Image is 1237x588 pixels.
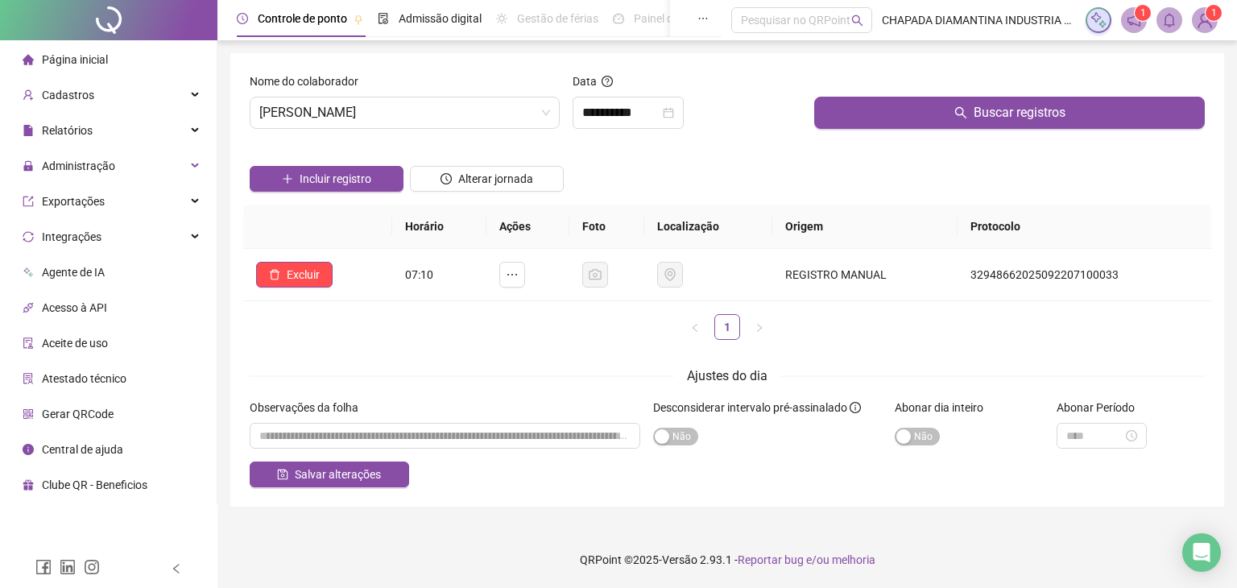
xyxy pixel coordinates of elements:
[23,479,34,491] span: gift
[35,559,52,575] span: facebook
[378,13,389,24] span: file-done
[42,230,101,243] span: Integrações
[486,205,569,249] th: Ações
[42,372,126,385] span: Atestado técnico
[23,408,34,420] span: qrcode
[42,478,147,491] span: Clube QR - Beneficios
[1206,5,1222,21] sup: Atualize o seu contato no menu Meus Dados
[410,174,564,187] a: Alterar jornada
[974,103,1065,122] span: Buscar registros
[895,399,994,416] label: Abonar dia inteiro
[814,97,1205,129] button: Buscar registros
[42,53,108,66] span: Página inicial
[1090,11,1107,29] img: sparkle-icon.fc2bf0ac1784a2077858766a79e2daf3.svg
[217,532,1237,588] footer: QRPoint © 2025 - 2.93.1 -
[42,195,105,208] span: Exportações
[237,13,248,24] span: clock-circle
[958,249,1211,301] td: 32948662025092207100033
[23,125,34,136] span: file
[569,205,644,249] th: Foto
[682,314,708,340] li: Página anterior
[662,553,697,566] span: Versão
[1162,13,1177,27] span: bell
[954,106,967,119] span: search
[42,89,94,101] span: Cadastros
[23,54,34,65] span: home
[772,205,958,249] th: Origem
[60,559,76,575] span: linkedin
[851,14,863,27] span: search
[1057,399,1145,416] label: Abonar Período
[687,368,767,383] span: Ajustes do dia
[634,12,697,25] span: Painel do DP
[392,205,486,249] th: Horário
[258,12,347,25] span: Controle de ponto
[441,173,452,184] span: clock-circle
[42,124,93,137] span: Relatórios
[1211,7,1217,19] span: 1
[84,559,100,575] span: instagram
[690,323,700,333] span: left
[171,563,182,574] span: left
[715,315,739,339] a: 1
[42,266,105,279] span: Agente de IA
[23,373,34,384] span: solution
[399,12,482,25] span: Admissão digital
[23,196,34,207] span: export
[23,337,34,349] span: audit
[42,159,115,172] span: Administração
[250,166,403,192] button: Incluir registro
[269,269,280,280] span: delete
[23,444,34,455] span: info-circle
[282,173,293,184] span: plus
[1140,7,1146,19] span: 1
[755,323,764,333] span: right
[747,314,772,340] li: Próxima página
[277,469,288,480] span: save
[23,89,34,101] span: user-add
[602,76,613,87] span: question-circle
[747,314,772,340] button: right
[23,302,34,313] span: api
[405,268,433,281] span: 07:10
[23,160,34,172] span: lock
[644,205,772,249] th: Localização
[697,13,709,24] span: ellipsis
[295,466,381,483] span: Salvar alterações
[410,166,564,192] button: Alterar jornada
[300,170,371,188] span: Incluir registro
[517,12,598,25] span: Gestão de férias
[882,11,1076,29] span: CHAPADA DIAMANTINA INDUSTRIA DE LACTEOS, AGROPECUARIA E CIA LTDA
[256,262,333,288] button: Excluir
[42,443,123,456] span: Central de ajuda
[1193,8,1217,32] img: 93077
[850,402,861,413] span: info-circle
[1182,533,1221,572] div: Open Intercom Messenger
[354,14,363,24] span: pushpin
[259,97,550,128] span: ANDRESSA DOS SANTOS FERREIRA
[42,337,108,350] span: Aceite de uso
[250,462,409,487] button: Salvar alterações
[506,268,519,281] span: ellipsis
[250,72,369,90] label: Nome do colaborador
[458,170,533,188] span: Alterar jornada
[250,399,369,416] label: Observações da folha
[714,314,740,340] li: 1
[496,13,507,24] span: sun
[1127,13,1141,27] span: notification
[42,408,114,420] span: Gerar QRCode
[613,13,624,24] span: dashboard
[42,301,107,314] span: Acesso à API
[287,266,320,284] span: Excluir
[1135,5,1151,21] sup: 1
[772,249,958,301] td: REGISTRO MANUAL
[23,231,34,242] span: sync
[682,314,708,340] button: left
[573,75,597,88] span: Data
[653,401,847,414] span: Desconsiderar intervalo pré-assinalado
[958,205,1211,249] th: Protocolo
[738,553,875,566] span: Reportar bug e/ou melhoria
